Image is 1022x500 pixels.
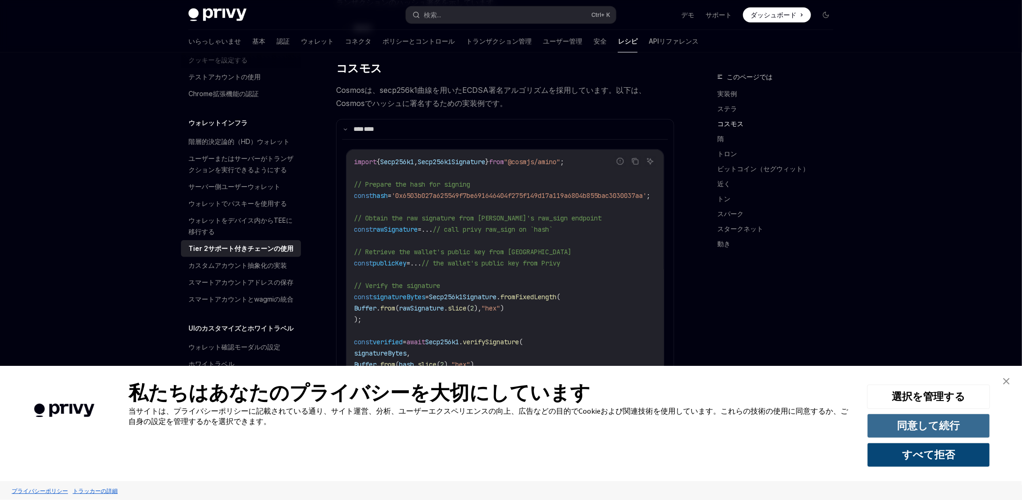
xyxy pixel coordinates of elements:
[188,154,293,174] font: ユーザーまたはサーバーがトランザクションを実行できるようにする
[188,360,234,368] font: ホワイトラベル
[429,293,496,301] span: Secp256k1Signature
[373,293,425,301] span: signatureBytes
[717,180,730,188] font: 近く
[336,85,646,108] font: Cosmosは、secp256k1曲線を用いたECDSA署名アルゴリズムを採用しています。以下は、Cosmosでハッシュに署名するための実装例です。
[406,7,616,23] button: 検索...Ctrl+ K
[188,199,287,207] font: ウォレットでパスキーを使用する
[436,360,440,369] span: (
[188,137,290,145] font: 階層的決定論的（HD）ウォレット
[489,158,504,166] span: from
[519,338,523,346] span: (
[717,176,841,191] a: 近く
[188,30,241,53] a: いらっしゃいませ
[614,155,626,167] button: 誤ったコードを報告する
[181,356,301,372] a: ホワイトラベル
[376,304,380,312] span: .
[717,161,841,176] a: ビットコイン（セグウィット）
[395,360,399,369] span: (
[470,360,478,369] span: ),
[336,61,382,75] font: コスモス
[418,360,436,369] span: slice
[474,304,481,312] span: ),
[500,293,556,301] span: fromFixedLength
[395,304,399,312] span: (
[618,30,638,53] a: レシピ
[188,295,293,303] font: スマートアカウントとwagmiの統合
[354,293,373,301] span: const
[181,339,301,356] a: ウォレット確認モーダルの設定
[373,191,388,200] span: hash
[354,349,406,357] span: signatureBytes
[406,349,410,357] span: ,
[440,360,444,369] span: 2
[892,390,966,403] font: 選択を管理する
[181,274,301,291] a: スマートアカウントアドレスの保存
[444,304,448,312] span: .
[414,158,418,166] span: ,
[380,360,395,369] span: from
[376,360,380,369] span: .
[717,105,737,113] font: ステラ
[594,37,607,45] font: 安全
[448,304,466,312] span: slice
[424,11,441,19] font: 検索...
[444,360,451,369] span: ),
[301,37,334,45] font: ウォレット
[717,191,841,206] a: トン
[717,86,841,101] a: 実装例
[867,443,990,467] button: すべて拒否
[188,90,259,98] font: Chrome拡張機能の認証
[867,414,990,438] button: 同意して続行
[188,343,280,351] font: ウォレット確認モーダルの設定
[354,338,373,346] span: const
[717,116,841,131] a: コスモス
[373,338,403,346] span: verified
[406,338,425,346] span: await
[463,338,519,346] span: verifySignature
[188,278,293,286] font: スマートアカウントアドレスの保存
[717,135,724,143] font: 隋
[997,372,1016,391] a: バナーを閉じる
[14,390,114,431] img: 会社ロゴ
[277,30,290,53] a: 認証
[410,259,421,267] span: ...
[618,37,638,45] font: レシピ
[543,30,582,53] a: ユーザー管理
[399,304,444,312] span: rawSignature
[649,30,699,53] a: APIリファレンス
[433,225,553,234] span: // call privy raw_sign on `hash`
[301,30,334,53] a: ウォレット
[717,206,841,221] a: スパーク
[188,8,247,22] img: ダークロゴ
[181,257,301,274] a: カスタムアカウント抽象化の実装
[727,73,773,81] font: このページでは
[181,178,301,195] a: サーバー側ユーザーウォレット
[485,158,489,166] span: }
[354,281,440,290] span: // Verify the signature
[181,133,301,150] a: 階層的決定論的（HD）ウォレット
[649,37,699,45] font: APIリファレンス
[717,221,841,236] a: スタークネット
[181,150,301,178] a: ユーザーまたはサーバーがトランザクションを実行できるようにする
[496,293,500,301] span: .
[181,291,301,308] a: スマートアカウントとwagmiの統合
[354,158,376,166] span: import
[470,304,474,312] span: 2
[181,68,301,85] a: テストアカウントの使用
[706,11,732,19] font: サポート
[354,225,373,234] span: const
[646,191,650,200] span: ;
[399,360,414,369] span: hash
[376,158,380,166] span: {
[466,37,532,45] font: トランザクション管理
[380,304,395,312] span: from
[421,225,433,234] span: ...
[500,304,504,312] span: )
[188,182,280,190] font: サーバー側ユーザーウォレット
[629,155,641,167] button: コードブロックの内容をコピーします
[867,385,990,409] button: 選択を管理する
[717,225,763,233] font: スタークネット
[188,216,293,235] font: ウォレットをデバイス内からTEEに移行する
[354,214,601,222] span: // Obtain the raw signature from [PERSON_NAME]'s raw_sign endpoint
[717,236,841,251] a: 動き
